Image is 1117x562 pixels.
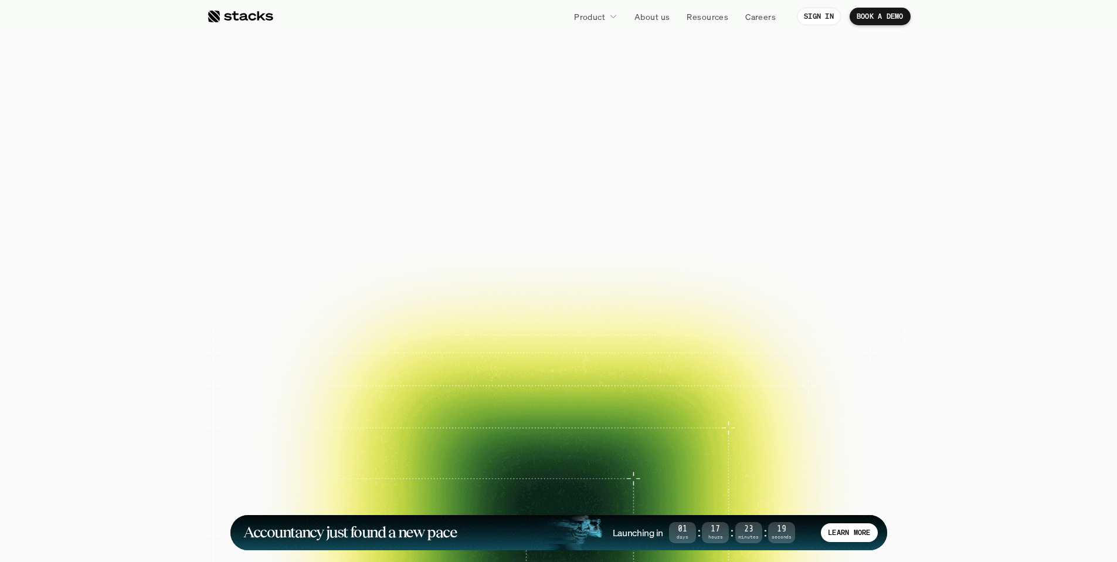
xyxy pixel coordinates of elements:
p: LEARN MORE [828,529,870,537]
span: 23 [735,526,762,533]
span: Seconds [768,535,795,539]
span: Hours [702,535,729,539]
a: EXPLORE PRODUCT [549,248,681,277]
a: Case study [354,358,426,408]
h2: Case study [378,337,409,344]
a: Resources [680,6,735,27]
span: close. [651,73,780,126]
span: Reimagined. [413,128,704,181]
p: SIGN IN [804,12,834,21]
a: BOOK A DEMO [436,248,544,277]
h2: Case study [294,337,325,344]
span: 17 [702,526,729,533]
p: and more [775,371,847,381]
p: About us [634,11,670,23]
span: Days [669,535,696,539]
h4: Launching in [613,526,663,539]
p: EXPLORE PRODUCT [570,253,660,270]
span: Minutes [735,535,762,539]
strong: : [729,526,735,539]
a: Case study [354,298,426,348]
p: Careers [745,11,776,23]
h2: Case study [462,397,493,404]
a: Case study [270,298,342,348]
h1: Accountancy just found a new pace [243,526,457,539]
p: BOOK A DEMO [457,253,523,270]
p: BOOK A DEMO [857,12,904,21]
span: financial [440,72,641,124]
span: 01 [669,526,696,533]
strong: : [762,526,768,539]
span: 19 [768,526,795,533]
a: Case study [438,358,510,408]
span: The [337,72,430,124]
a: Accountancy just found a new paceLaunching in01Days:17Hours:23Minutes:19SecondsLEARN MORE [230,515,887,550]
h2: Case study [378,397,409,404]
a: About us [627,6,677,27]
p: Close your books faster, smarter, and risk-free with Stacks, the AI tool for accounting teams. [413,191,705,226]
a: Careers [738,6,783,27]
a: SIGN IN [797,8,841,25]
p: Product [574,11,605,23]
p: Resources [687,11,728,23]
strong: : [696,526,702,539]
h2: Case study [630,337,661,344]
a: BOOK A DEMO [850,8,911,25]
a: Case study [606,298,678,348]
